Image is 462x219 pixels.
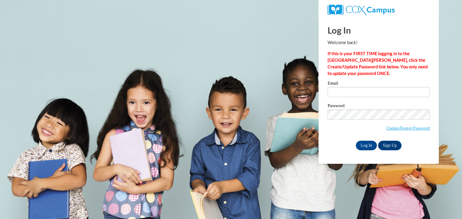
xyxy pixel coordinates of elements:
[328,7,395,12] a: COX Campus
[356,141,377,150] input: Log In
[386,126,430,130] a: Update/Forgot Password
[328,39,430,46] p: Welcome back!
[328,51,428,76] strong: If this is your FIRST TIME logging in to the [GEOGRAPHIC_DATA][PERSON_NAME], click the Create/Upd...
[328,24,430,36] h1: Log In
[328,103,430,109] label: Password
[378,141,402,150] a: Sign Up
[328,4,395,15] img: COX Campus
[328,81,430,87] label: Email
